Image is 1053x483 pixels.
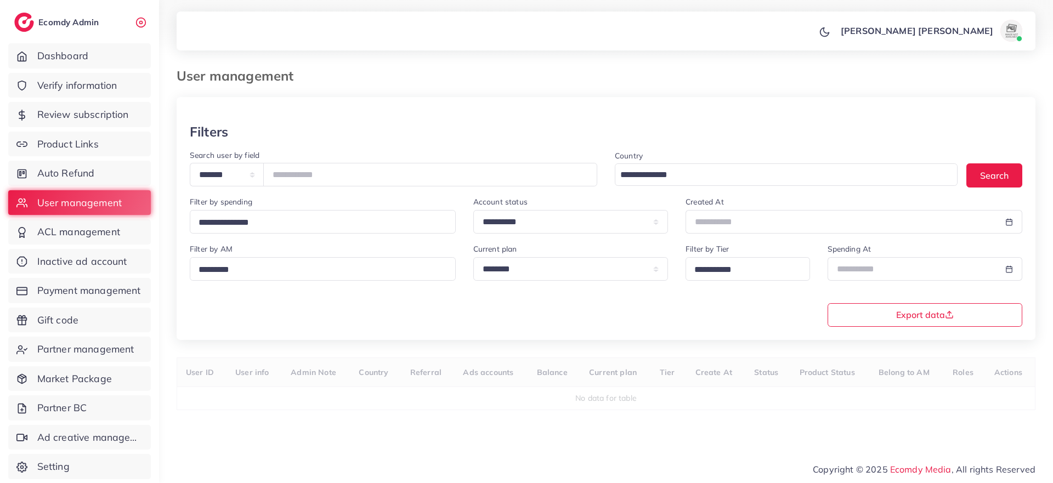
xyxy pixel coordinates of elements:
[37,401,87,415] span: Partner BC
[8,132,151,157] a: Product Links
[615,150,643,161] label: Country
[8,73,151,98] a: Verify information
[8,278,151,303] a: Payment management
[37,225,120,239] span: ACL management
[38,17,101,27] h2: Ecomdy Admin
[37,283,141,298] span: Payment management
[195,214,441,231] input: Search for option
[8,366,151,391] a: Market Package
[190,150,259,161] label: Search user by field
[8,308,151,333] a: Gift code
[190,210,456,234] div: Search for option
[686,243,729,254] label: Filter by Tier
[37,49,88,63] span: Dashboard
[8,219,151,245] a: ACL management
[615,163,958,186] div: Search for option
[835,20,1027,42] a: [PERSON_NAME] [PERSON_NAME]avatar
[8,425,151,450] a: Ad creative management
[37,107,129,122] span: Review subscription
[952,463,1035,476] span: , All rights Reserved
[8,190,151,215] a: User management
[473,243,517,254] label: Current plan
[828,303,1023,327] button: Export data
[190,257,456,281] div: Search for option
[37,342,134,356] span: Partner management
[37,166,95,180] span: Auto Refund
[190,243,233,254] label: Filter by AM
[966,163,1022,187] button: Search
[473,196,528,207] label: Account status
[37,459,70,474] span: Setting
[8,43,151,69] a: Dashboard
[828,243,871,254] label: Spending At
[8,161,151,186] a: Auto Refund
[37,254,127,269] span: Inactive ad account
[190,196,252,207] label: Filter by spending
[37,313,78,327] span: Gift code
[1000,20,1022,42] img: avatar
[690,262,795,279] input: Search for option
[14,13,34,32] img: logo
[841,24,993,37] p: [PERSON_NAME] [PERSON_NAME]
[37,430,143,445] span: Ad creative management
[195,262,441,279] input: Search for option
[177,68,302,84] h3: User management
[890,464,952,475] a: Ecomdy Media
[686,257,809,281] div: Search for option
[8,337,151,362] a: Partner management
[8,249,151,274] a: Inactive ad account
[8,102,151,127] a: Review subscription
[14,13,101,32] a: logoEcomdy Admin
[37,78,117,93] span: Verify information
[190,124,228,140] h3: Filters
[813,463,1035,476] span: Copyright © 2025
[8,395,151,421] a: Partner BC
[8,454,151,479] a: Setting
[686,196,724,207] label: Created At
[37,372,112,386] span: Market Package
[616,167,943,184] input: Search for option
[37,137,99,151] span: Product Links
[37,196,122,210] span: User management
[896,310,954,319] span: Export data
